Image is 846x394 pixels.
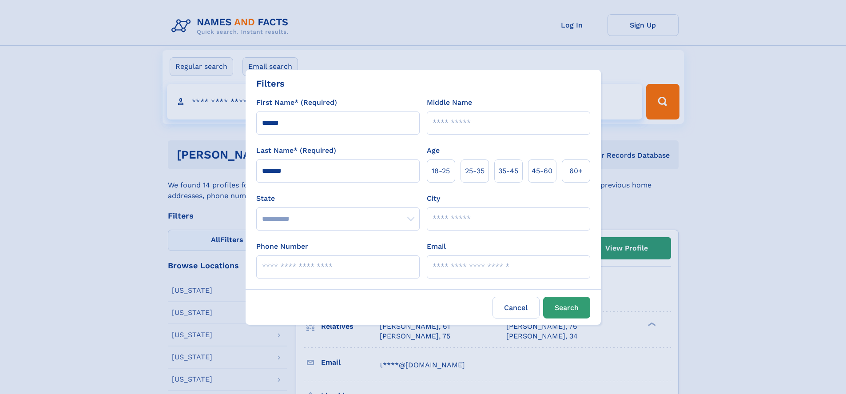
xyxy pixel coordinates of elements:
[532,166,552,176] span: 45‑60
[427,193,440,204] label: City
[427,145,440,156] label: Age
[493,297,540,318] label: Cancel
[256,145,336,156] label: Last Name* (Required)
[498,166,518,176] span: 35‑45
[256,193,420,204] label: State
[569,166,583,176] span: 60+
[543,297,590,318] button: Search
[427,97,472,108] label: Middle Name
[256,97,337,108] label: First Name* (Required)
[256,77,285,90] div: Filters
[427,241,446,252] label: Email
[465,166,485,176] span: 25‑35
[256,241,308,252] label: Phone Number
[432,166,450,176] span: 18‑25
